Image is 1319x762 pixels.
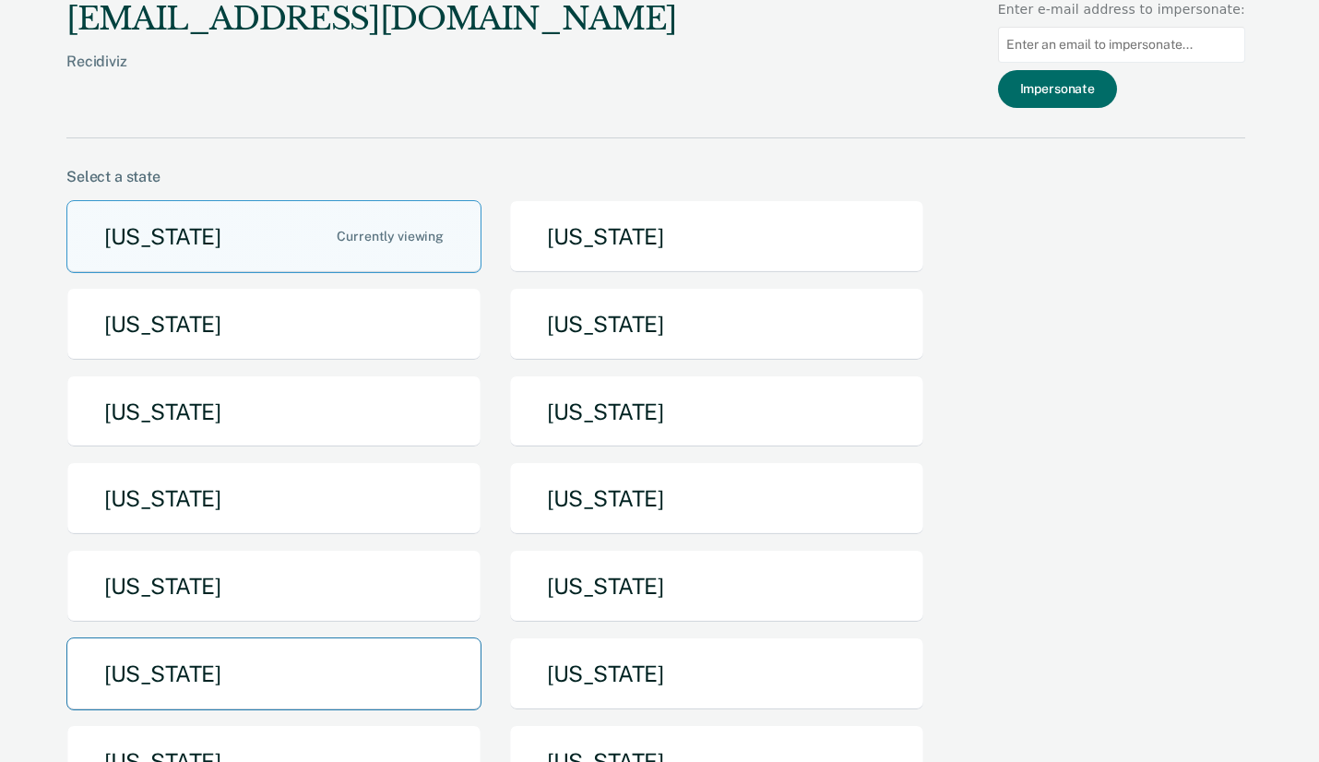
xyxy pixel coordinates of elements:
[66,288,481,361] button: [US_STATE]
[66,462,481,535] button: [US_STATE]
[66,200,481,273] button: [US_STATE]
[509,462,924,535] button: [US_STATE]
[66,168,1245,185] div: Select a state
[509,200,924,273] button: [US_STATE]
[509,375,924,448] button: [US_STATE]
[66,550,481,623] button: [US_STATE]
[509,288,924,361] button: [US_STATE]
[509,637,924,710] button: [US_STATE]
[66,637,481,710] button: [US_STATE]
[66,53,677,100] div: Recidiviz
[998,70,1117,108] button: Impersonate
[998,27,1245,63] input: Enter an email to impersonate...
[66,375,481,448] button: [US_STATE]
[509,550,924,623] button: [US_STATE]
